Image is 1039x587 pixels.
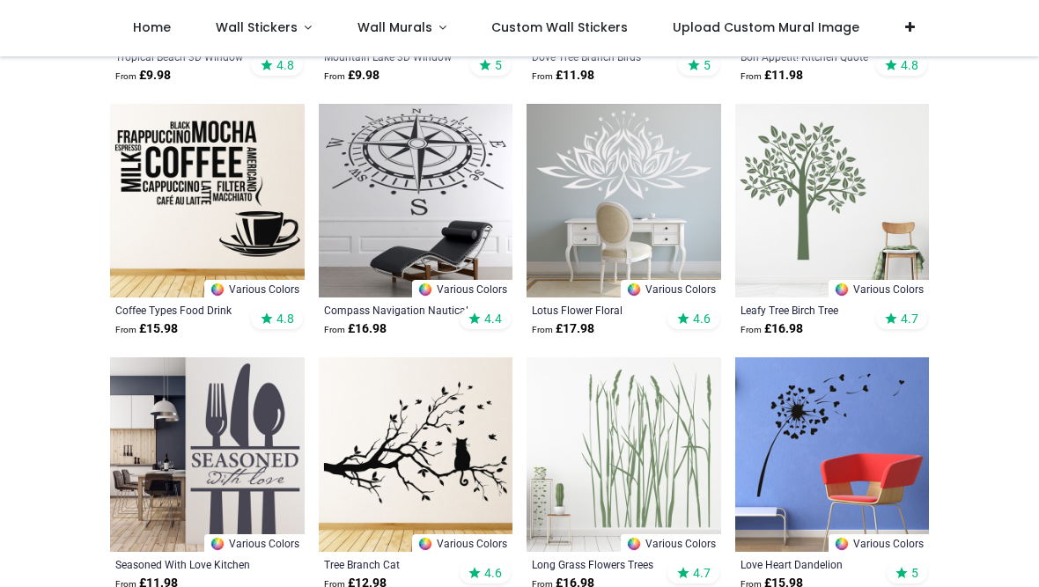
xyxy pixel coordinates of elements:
[115,557,262,571] a: Seasoned With Love Kitchen Quote
[417,282,433,297] img: Color Wheel
[110,104,305,298] img: Coffee Types Food Drink Quote Wall Sticker
[324,71,345,81] span: From
[673,18,859,36] span: Upload Custom Mural Image
[532,325,553,334] span: From
[412,534,512,552] a: Various Colors
[741,325,762,334] span: From
[110,357,305,552] img: Seasoned With Love Kitchen Quote Wall Sticker - Mod9
[324,320,387,338] strong: £ 16.98
[704,57,711,73] span: 5
[324,325,345,334] span: From
[527,104,721,298] img: Lotus Flower Floral Wall Sticker
[532,67,594,84] strong: £ 11.98
[491,18,628,36] span: Custom Wall Stickers
[527,357,721,552] img: Long Grass Flowers Trees Wall Sticker
[693,311,711,327] span: 4.6
[115,320,178,338] strong: £ 15.98
[741,67,803,84] strong: £ 11.98
[532,557,679,571] a: Long Grass Flowers Trees
[901,57,918,73] span: 4.8
[829,534,929,552] a: Various Colors
[115,71,136,81] span: From
[319,357,513,552] img: Tree Branch Cat Wall Sticker
[532,71,553,81] span: From
[324,557,471,571] a: Tree Branch Cat
[621,280,721,297] a: Various Colors
[319,104,513,298] img: Compass Navigation Nautical Sailing Wall Sticker
[834,282,850,297] img: Color Wheel
[741,557,888,571] a: Love Heart Dandelion
[133,18,171,36] span: Home
[484,565,502,581] span: 4.6
[204,534,305,552] a: Various Colors
[834,536,850,552] img: Color Wheel
[357,18,432,36] span: Wall Murals
[324,67,379,84] strong: £ 9.98
[693,565,711,581] span: 4.7
[417,536,433,552] img: Color Wheel
[911,565,918,581] span: 5
[204,280,305,297] a: Various Colors
[495,57,502,73] span: 5
[741,320,803,338] strong: £ 16.98
[115,325,136,334] span: From
[532,320,594,338] strong: £ 17.98
[829,280,929,297] a: Various Colors
[626,536,642,552] img: Color Wheel
[276,311,294,327] span: 4.8
[210,536,225,552] img: Color Wheel
[115,67,171,84] strong: £ 9.98
[741,303,888,317] a: Leafy Tree Birch Tree
[324,303,471,317] a: Compass Navigation Nautical Sailing
[735,104,930,298] img: Leafy Tree Birch Tree Wall Sticker
[115,303,262,317] a: Coffee Types Food Drink Quote
[735,357,930,552] img: Love Heart Dandelion Wall Sticker
[484,311,502,327] span: 4.4
[276,57,294,73] span: 4.8
[621,534,721,552] a: Various Colors
[741,71,762,81] span: From
[901,311,918,327] span: 4.7
[532,303,679,317] a: Lotus Flower Floral
[412,280,512,297] a: Various Colors
[216,18,298,36] span: Wall Stickers
[210,282,225,297] img: Color Wheel
[626,282,642,297] img: Color Wheel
